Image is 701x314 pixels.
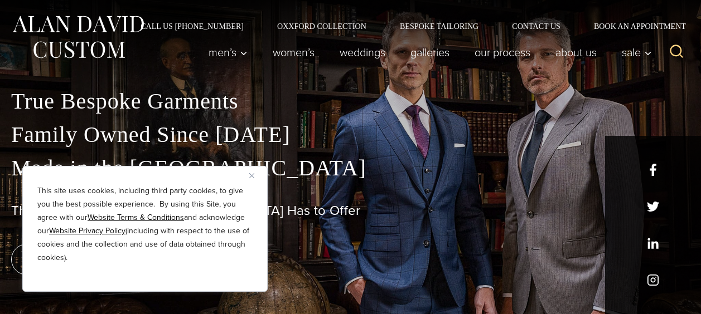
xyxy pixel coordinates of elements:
[663,39,690,66] button: View Search Form
[124,22,260,30] a: Call Us [PHONE_NUMBER]
[622,47,652,58] span: Sale
[11,203,690,219] h1: The Best Custom Suits [GEOGRAPHIC_DATA] Has to Offer
[196,41,658,63] nav: Primary Navigation
[383,22,495,30] a: Bespoke Tailoring
[462,41,543,63] a: Our Process
[249,173,254,178] img: Close
[327,41,398,63] a: weddings
[49,225,125,237] a: Website Privacy Policy
[260,41,327,63] a: Women’s
[249,169,263,182] button: Close
[398,41,462,63] a: Galleries
[543,41,610,63] a: About Us
[260,22,383,30] a: Oxxford Collection
[577,22,690,30] a: Book an Appointment
[11,244,167,275] a: book an appointment
[495,22,577,30] a: Contact Us
[11,12,145,62] img: Alan David Custom
[37,184,253,264] p: This site uses cookies, including third party cookies, to give you the best possible experience. ...
[11,85,690,185] p: True Bespoke Garments Family Owned Since [DATE] Made in the [GEOGRAPHIC_DATA]
[88,212,184,223] a: Website Terms & Conditions
[124,22,690,30] nav: Secondary Navigation
[209,47,248,58] span: Men’s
